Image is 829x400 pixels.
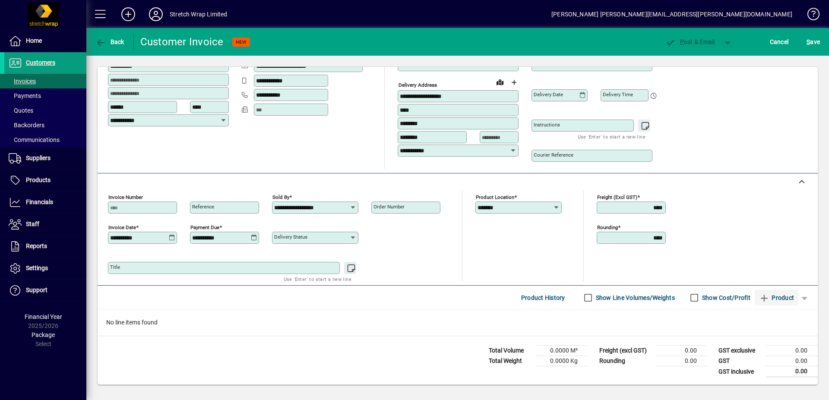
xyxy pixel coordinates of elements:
[25,313,62,320] span: Financial Year
[26,59,55,66] span: Customers
[114,6,142,22] button: Add
[534,152,573,158] mat-label: Courier Reference
[484,356,536,366] td: Total Weight
[655,356,707,366] td: 0.00
[190,224,219,230] mat-label: Payment due
[32,331,55,338] span: Package
[4,74,86,88] a: Invoices
[86,34,134,50] app-page-header-button: Back
[26,176,51,183] span: Products
[9,122,44,129] span: Backorders
[766,356,818,366] td: 0.00
[4,88,86,103] a: Payments
[766,346,818,356] td: 0.00
[714,346,766,356] td: GST exclusive
[4,103,86,118] a: Quotes
[26,220,39,227] span: Staff
[9,107,33,114] span: Quotes
[518,290,569,306] button: Product History
[108,224,136,230] mat-label: Invoice date
[770,35,789,49] span: Cancel
[665,38,715,45] span: ost & Email
[108,194,143,200] mat-label: Invoice number
[236,39,247,45] span: NEW
[807,38,810,45] span: S
[284,274,351,284] mat-hint: Use 'Enter' to start a new line
[766,366,818,377] td: 0.00
[4,170,86,191] a: Products
[26,198,53,205] span: Financials
[551,7,792,21] div: [PERSON_NAME] [PERSON_NAME][EMAIL_ADDRESS][PERSON_NAME][DOMAIN_NAME]
[801,2,818,30] a: Knowledge Base
[714,366,766,377] td: GST inclusive
[274,234,307,240] mat-label: Delivery status
[4,236,86,257] a: Reports
[536,356,588,366] td: 0.0000 Kg
[9,78,36,85] span: Invoices
[597,224,618,230] mat-label: Rounding
[373,204,405,210] mat-label: Order number
[534,91,563,98] mat-label: Delivery date
[493,75,507,89] a: View on map
[4,214,86,235] a: Staff
[521,291,565,305] span: Product History
[272,194,289,200] mat-label: Sold by
[4,192,86,213] a: Financials
[603,91,633,98] mat-label: Delivery time
[93,34,127,50] button: Back
[4,132,86,147] a: Communications
[9,136,60,143] span: Communications
[142,6,170,22] button: Profile
[578,132,645,142] mat-hint: Use 'Enter' to start a new line
[95,38,124,45] span: Back
[26,154,51,161] span: Suppliers
[484,346,536,356] td: Total Volume
[4,148,86,169] a: Suppliers
[680,38,684,45] span: P
[768,34,791,50] button: Cancel
[507,76,521,89] button: Choose address
[655,346,707,356] td: 0.00
[595,346,655,356] td: Freight (excl GST)
[26,265,48,271] span: Settings
[536,346,588,356] td: 0.0000 M³
[755,290,798,306] button: Product
[4,118,86,132] a: Backorders
[9,92,41,99] span: Payments
[4,280,86,301] a: Support
[170,7,228,21] div: Stretch Wrap Limited
[110,264,120,270] mat-label: Title
[700,293,750,302] label: Show Cost/Profit
[26,243,47,249] span: Reports
[4,30,86,52] a: Home
[759,291,794,305] span: Product
[661,34,719,50] button: Post & Email
[804,34,822,50] button: Save
[26,37,42,44] span: Home
[192,204,214,210] mat-label: Reference
[594,293,675,302] label: Show Line Volumes/Weights
[26,287,47,293] span: Support
[4,258,86,279] a: Settings
[597,194,637,200] mat-label: Freight (excl GST)
[140,35,224,49] div: Customer Invoice
[534,122,560,128] mat-label: Instructions
[714,356,766,366] td: GST
[595,356,655,366] td: Rounding
[476,194,514,200] mat-label: Product location
[807,35,820,49] span: ave
[98,309,818,336] div: No line items found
